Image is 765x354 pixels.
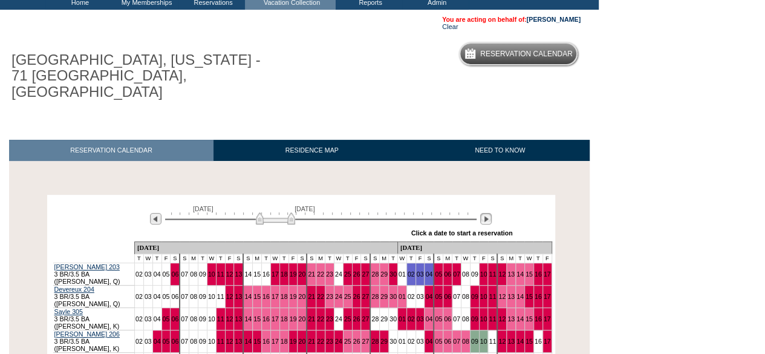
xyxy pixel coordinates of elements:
[497,254,506,263] td: S
[352,254,361,263] td: F
[362,270,369,278] a: 27
[298,293,305,300] a: 20
[371,315,379,323] a: 28
[489,315,496,323] a: 11
[335,270,342,278] a: 24
[225,254,234,263] td: F
[425,315,432,323] a: 04
[189,254,198,263] td: M
[535,338,542,345] a: 16
[516,315,524,323] a: 14
[9,140,213,161] a: RESERVATION CALENDAR
[235,270,242,278] a: 13
[380,293,388,300] a: 29
[489,270,496,278] a: 11
[307,254,316,263] td: S
[544,293,551,300] a: 17
[216,254,225,263] td: T
[471,315,478,323] a: 09
[208,270,215,278] a: 10
[154,338,161,345] a: 04
[171,338,178,345] a: 06
[316,254,325,263] td: M
[217,338,224,345] a: 11
[507,293,515,300] a: 13
[498,338,506,345] a: 12
[443,254,452,263] td: M
[480,270,487,278] a: 10
[243,254,252,263] td: S
[171,270,178,278] a: 06
[171,293,178,300] a: 06
[298,270,305,278] a: 20
[163,338,170,345] a: 05
[399,315,406,323] a: 01
[208,315,215,323] a: 10
[145,338,152,345] a: 03
[208,293,215,300] a: 10
[461,254,470,263] td: W
[498,293,506,300] a: 12
[408,270,415,278] a: 02
[408,338,415,345] a: 02
[290,270,297,278] a: 19
[507,270,515,278] a: 13
[362,293,369,300] a: 27
[526,315,533,323] a: 15
[480,315,487,323] a: 10
[199,315,206,323] a: 09
[444,270,451,278] a: 06
[371,293,379,300] a: 28
[298,254,307,263] td: S
[408,315,415,323] a: 02
[435,270,442,278] a: 05
[143,254,152,263] td: W
[217,293,224,300] a: 11
[334,254,343,263] td: W
[425,270,432,278] a: 04
[298,315,305,323] a: 20
[244,315,252,323] a: 14
[208,338,215,345] a: 10
[244,293,252,300] a: 14
[489,293,496,300] a: 11
[380,315,388,323] a: 29
[235,338,242,345] a: 13
[444,338,451,345] a: 06
[53,263,135,286] td: 3 BR/3.5 BA ([PERSON_NAME], Q)
[190,293,197,300] a: 08
[253,270,261,278] a: 15
[288,254,298,263] td: F
[244,270,252,278] a: 14
[193,205,213,212] span: [DATE]
[54,330,120,338] a: [PERSON_NAME] 206
[190,315,197,323] a: 08
[462,270,469,278] a: 08
[488,254,497,263] td: S
[415,254,425,263] td: F
[54,308,83,315] a: Sayle 305
[317,270,324,278] a: 22
[199,338,206,345] a: 09
[471,270,478,278] a: 09
[171,254,180,263] td: S
[462,293,469,300] a: 08
[134,242,397,254] td: [DATE]
[406,254,415,263] td: T
[343,254,352,263] td: T
[471,293,478,300] a: 09
[281,338,288,345] a: 18
[326,293,333,300] a: 23
[380,338,388,345] a: 29
[435,315,442,323] a: 05
[335,293,342,300] a: 24
[516,254,525,263] td: T
[199,293,206,300] a: 09
[527,16,581,23] a: [PERSON_NAME]
[399,270,406,278] a: 01
[308,315,315,323] a: 21
[397,242,552,254] td: [DATE]
[326,315,333,323] a: 23
[317,293,324,300] a: 22
[298,338,305,345] a: 20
